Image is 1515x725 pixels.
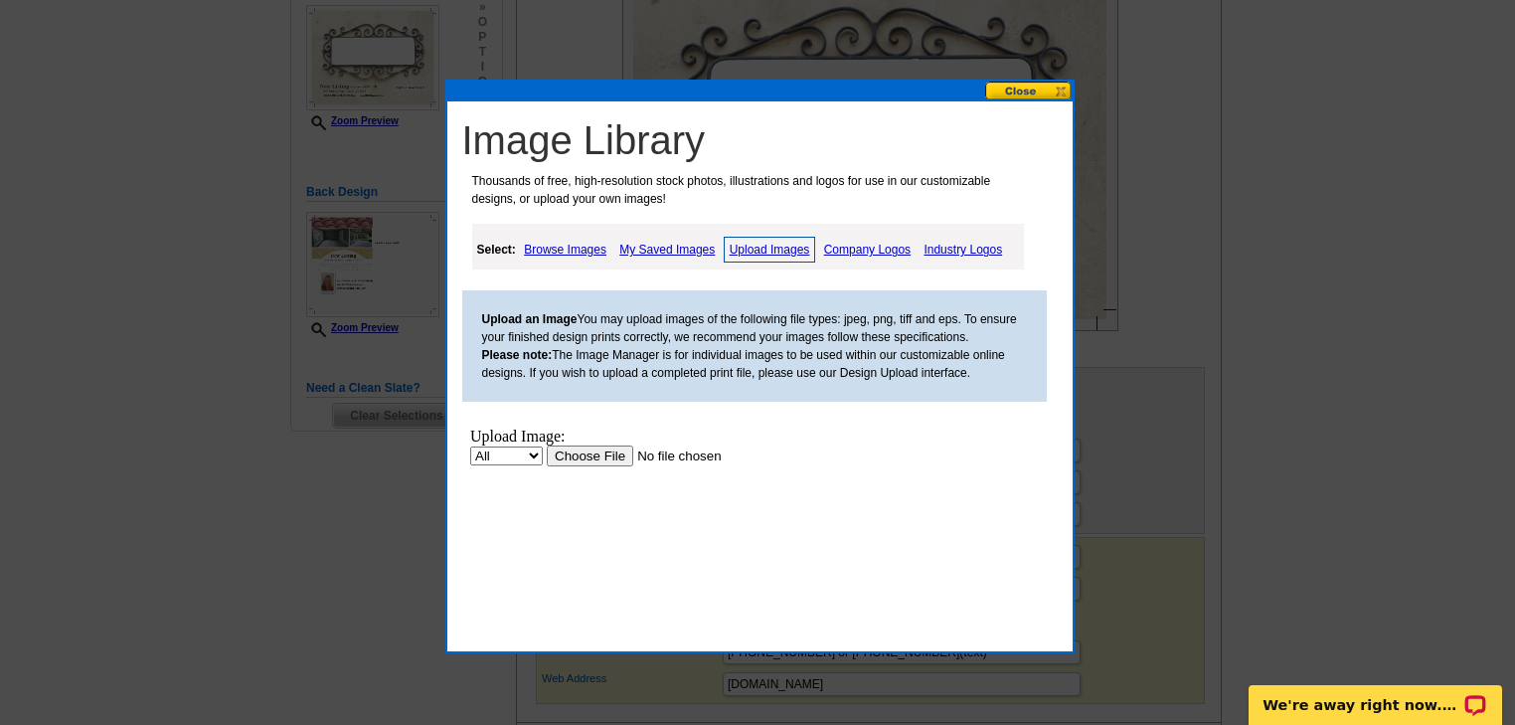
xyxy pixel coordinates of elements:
a: Company Logos [819,238,916,262]
b: Please note: [482,348,553,362]
p: Thousands of free, high-resolution stock photos, illustrations and logos for use in our customiza... [462,172,1031,208]
strong: Select: [477,243,516,257]
iframe: LiveChat chat widget [1236,662,1515,725]
a: My Saved Images [614,238,720,262]
b: Upload an Image [482,312,578,326]
a: Upload Images [724,237,816,263]
div: You may upload images of the following file types: jpeg, png, tiff and eps. To ensure your finish... [462,290,1047,402]
a: Industry Logos [919,238,1007,262]
h1: Image Library [462,116,1068,164]
a: Browse Images [519,238,611,262]
div: Upload Image: [8,8,370,26]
